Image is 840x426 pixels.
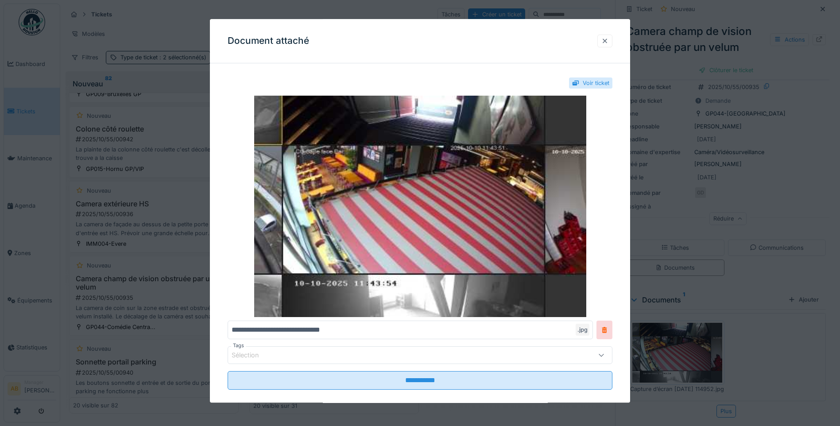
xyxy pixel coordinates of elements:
label: Tags [231,342,246,349]
h3: Document attaché [228,35,309,46]
div: Sélection [232,351,271,360]
div: .jpg [576,324,589,336]
img: 11e33f7a-a529-4f13-a391-5fa83d79d5c2-Capture%20d%E2%80%99%C3%A9cran%202025-10-10%20114952.jpg [228,96,612,317]
div: Voir ticket [583,79,609,87]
